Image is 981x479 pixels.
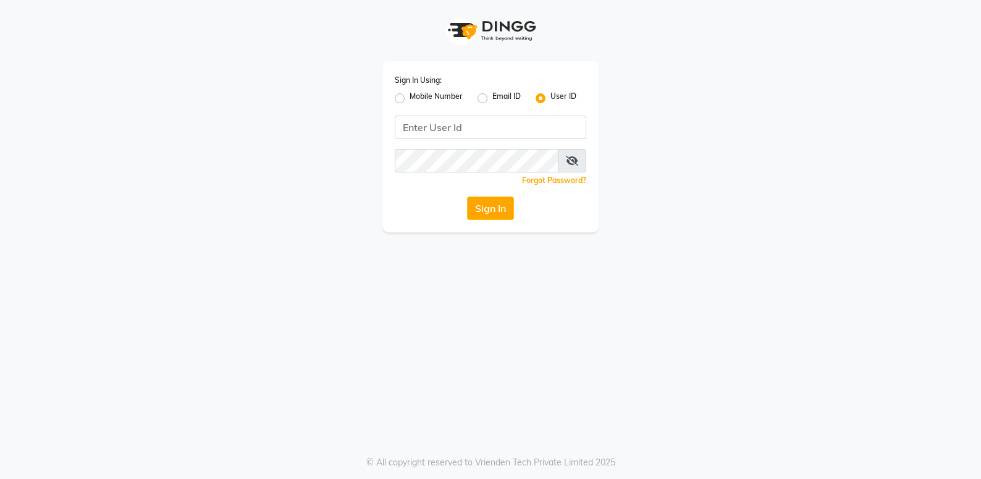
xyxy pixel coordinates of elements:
label: Email ID [492,91,521,106]
label: User ID [550,91,576,106]
a: Forgot Password? [522,176,586,185]
img: logo1.svg [441,12,540,49]
input: Username [395,149,558,172]
input: Username [395,116,586,139]
label: Mobile Number [410,91,463,106]
label: Sign In Using: [395,75,442,86]
button: Sign In [467,197,514,220]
